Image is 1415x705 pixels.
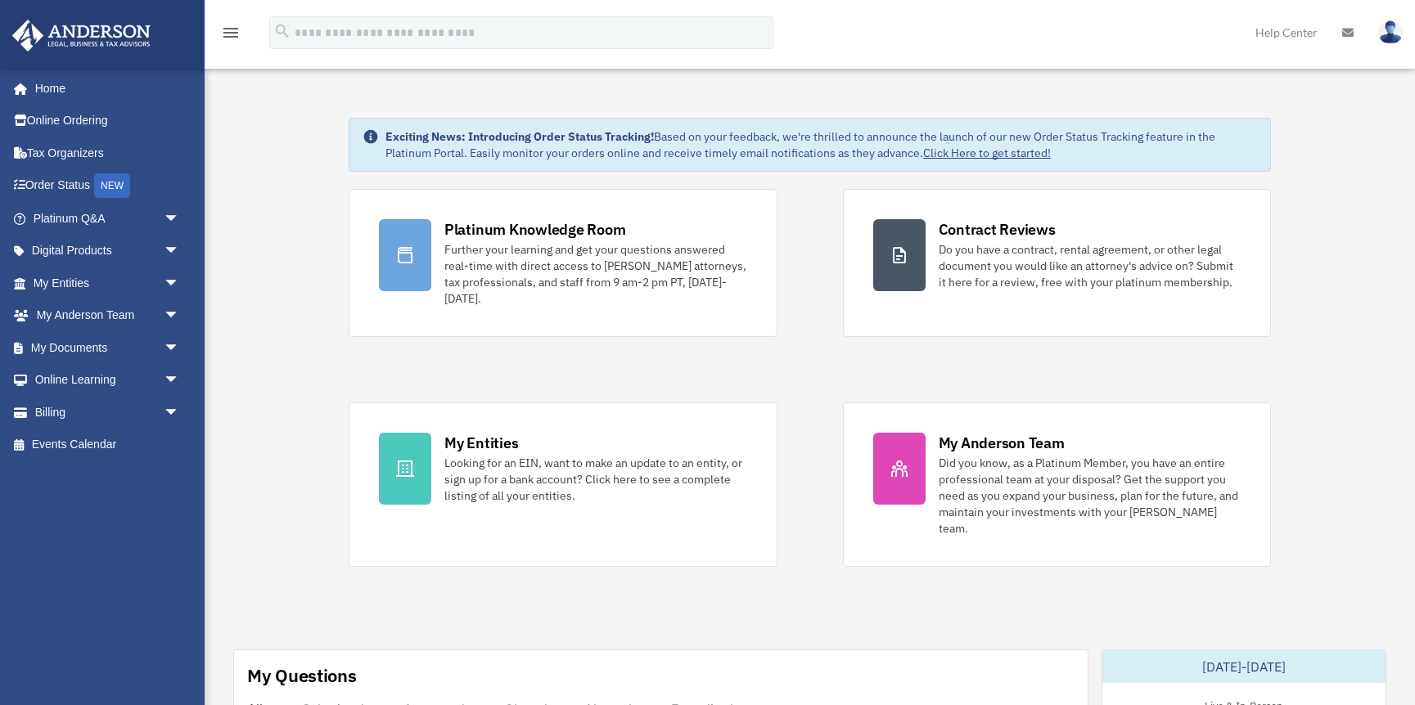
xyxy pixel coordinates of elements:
div: Do you have a contract, rental agreement, or other legal document you would like an attorney's ad... [939,241,1242,290]
a: My Entitiesarrow_drop_down [11,267,205,299]
span: arrow_drop_down [164,396,196,429]
img: User Pic [1378,20,1403,44]
a: Order StatusNEW [11,169,205,203]
div: My Entities [444,433,518,453]
div: Platinum Knowledge Room [444,219,626,240]
a: menu [221,29,241,43]
a: Billingarrow_drop_down [11,396,205,429]
span: arrow_drop_down [164,331,196,365]
a: My Anderson Teamarrow_drop_down [11,299,205,332]
span: arrow_drop_down [164,364,196,397]
a: Platinum Q&Aarrow_drop_down [11,202,205,235]
a: Home [11,72,196,105]
div: Contract Reviews [939,219,1056,240]
a: My Entities Looking for an EIN, want to make an update to an entity, or sign up for a bank accoun... [349,402,777,567]
a: Click Here to get started! [923,146,1051,160]
a: Events Calendar [11,429,205,461]
div: Further your learning and get your questions answered real-time with direct access to [PERSON_NAM... [444,241,747,307]
div: NEW [94,173,130,198]
a: Online Learningarrow_drop_down [11,364,205,397]
a: Online Ordering [11,105,205,137]
a: My Anderson Team Did you know, as a Platinum Member, you have an entire professional team at your... [843,402,1272,567]
span: arrow_drop_down [164,267,196,300]
i: search [273,22,291,40]
span: arrow_drop_down [164,299,196,333]
div: Did you know, as a Platinum Member, you have an entire professional team at your disposal? Get th... [939,455,1242,537]
a: Contract Reviews Do you have a contract, rental agreement, or other legal document you would like... [843,189,1272,337]
span: arrow_drop_down [164,202,196,236]
i: menu [221,23,241,43]
a: Digital Productsarrow_drop_down [11,235,205,267]
div: My Questions [247,663,357,688]
div: Based on your feedback, we're thrilled to announce the launch of our new Order Status Tracking fe... [385,128,1257,161]
a: Platinum Knowledge Room Further your learning and get your questions answered real-time with dire... [349,189,777,337]
img: Anderson Advisors Platinum Portal [7,20,155,52]
div: My Anderson Team [939,433,1065,453]
a: My Documentsarrow_drop_down [11,331,205,364]
a: Tax Organizers [11,137,205,169]
div: Looking for an EIN, want to make an update to an entity, or sign up for a bank account? Click her... [444,455,747,504]
strong: Exciting News: Introducing Order Status Tracking! [385,129,654,144]
span: arrow_drop_down [164,235,196,268]
div: [DATE]-[DATE] [1102,650,1386,683]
